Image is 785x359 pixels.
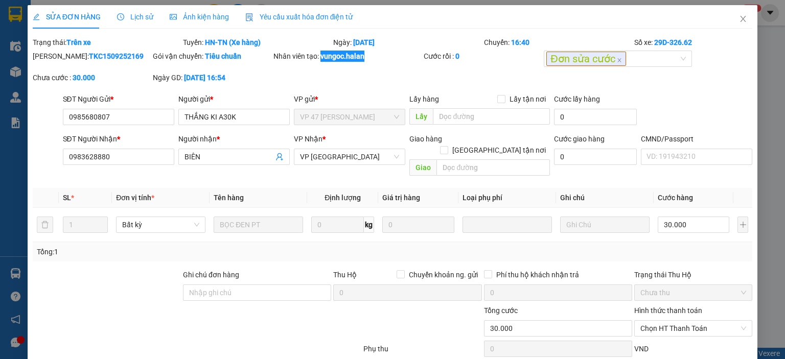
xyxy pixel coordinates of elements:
[63,133,174,145] div: SĐT Người Nhận
[484,306,518,315] span: Tổng cước
[63,93,174,105] div: SĐT Người Gửi
[333,271,357,279] span: Thu Hộ
[37,217,53,233] button: delete
[294,135,322,143] span: VP Nhận
[405,269,482,280] span: Chuyển khoản ng. gửi
[409,159,436,176] span: Giao
[273,51,422,62] div: Nhân viên tạo:
[66,38,91,46] b: Trên xe
[634,269,752,280] div: Trạng thái Thu Hộ
[654,38,692,46] b: 29D-326.62
[117,13,124,20] span: clock-circle
[382,217,454,233] input: 0
[560,217,650,233] input: Ghi Chú
[275,153,284,161] span: user-add
[554,109,637,125] input: Cước lấy hàng
[300,109,399,125] span: VP 47 Trần Khát Chân
[409,108,433,125] span: Lấy
[214,194,244,202] span: Tên hàng
[245,13,253,21] img: icon
[73,74,95,82] b: 30.000
[33,13,40,20] span: edit
[183,284,331,301] input: Ghi chú đơn hàng
[153,72,271,83] div: Ngày GD:
[63,194,71,202] span: SL
[320,52,364,60] b: vungoc.halan
[617,58,622,63] span: close
[640,321,746,336] span: Chọn HT Thanh Toán
[33,51,151,62] div: [PERSON_NAME]:
[455,52,459,60] b: 0
[300,149,399,164] span: VP Yên Bình
[458,188,556,208] th: Loại phụ phí
[205,38,261,46] b: HN-TN (Xe hàng)
[409,95,439,103] span: Lấy hàng
[153,51,271,62] div: Gói vận chuyển:
[364,217,374,233] span: kg
[117,13,153,21] span: Lịch sử
[33,13,101,21] span: SỬA ĐƠN HÀNG
[409,135,442,143] span: Giao hàng
[170,13,177,20] span: picture
[178,133,290,145] div: Người nhận
[554,135,605,143] label: Cước giao hàng
[505,93,550,105] span: Lấy tận nơi
[511,38,529,46] b: 16:40
[353,38,375,46] b: [DATE]
[634,306,702,315] label: Hình thức thanh toán
[633,37,753,48] div: Số xe:
[89,52,144,60] b: TKC1509252169
[634,345,649,353] span: VND
[116,194,154,202] span: Đơn vị tính
[424,51,542,62] div: Cước rồi :
[183,271,239,279] label: Ghi chú đơn hàng
[332,37,482,48] div: Ngày:
[433,108,550,125] input: Dọc đường
[483,37,633,48] div: Chuyến:
[739,15,747,23] span: close
[546,52,626,66] span: Đơn sửa cước
[178,93,290,105] div: Người gửi
[214,217,303,233] input: VD: Bàn, Ghế
[492,269,583,280] span: Phí thu hộ khách nhận trả
[556,188,654,208] th: Ghi chú
[37,246,304,257] div: Tổng: 1
[245,13,353,21] span: Yêu cầu xuất hóa đơn điện tử
[170,13,229,21] span: Ảnh kiện hàng
[554,95,600,103] label: Cước lấy hàng
[436,159,550,176] input: Dọc đường
[205,52,241,60] b: Tiêu chuẩn
[658,194,693,202] span: Cước hàng
[184,74,225,82] b: [DATE] 16:54
[32,37,182,48] div: Trạng thái:
[294,93,405,105] div: VP gửi
[641,133,752,145] div: CMND/Passport
[448,145,550,156] span: [GEOGRAPHIC_DATA] tận nơi
[554,149,637,165] input: Cước giao hàng
[325,194,361,202] span: Định lượng
[737,217,748,233] button: plus
[382,194,420,202] span: Giá trị hàng
[122,217,199,232] span: Bất kỳ
[182,37,332,48] div: Tuyến:
[729,5,757,34] button: Close
[640,285,746,300] span: Chưa thu
[33,72,151,83] div: Chưa cước :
